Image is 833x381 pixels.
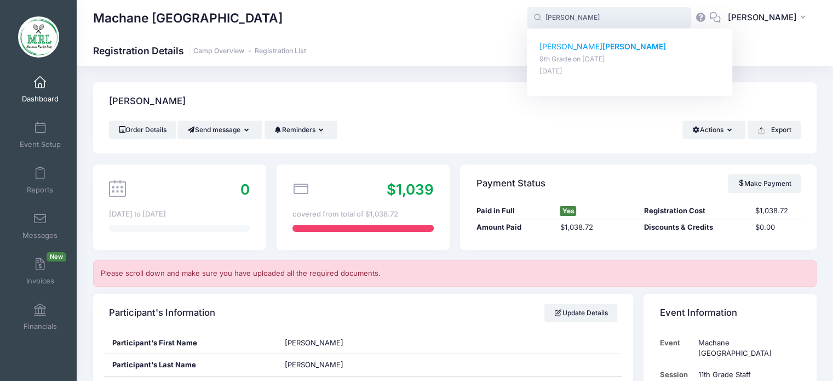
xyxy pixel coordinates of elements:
[660,332,693,365] td: Event
[22,94,59,104] span: Dashboard
[639,222,750,233] div: Discounts & Credits
[14,298,66,336] a: Financials
[22,231,58,240] span: Messages
[177,121,262,139] button: Send message
[109,86,186,117] h4: [PERSON_NAME]
[93,260,817,287] div: Please scroll down and make sure you have uploaded all the required documents.
[14,116,66,154] a: Event Setup
[93,5,283,31] h1: Machane [GEOGRAPHIC_DATA]
[26,276,54,286] span: Invoices
[602,42,666,51] strong: [PERSON_NAME]
[27,185,53,195] span: Reports
[748,121,801,139] button: Export
[93,45,306,56] h1: Registration Details
[285,338,343,347] span: [PERSON_NAME]
[193,47,244,55] a: Camp Overview
[14,161,66,200] a: Reports
[539,66,720,77] p: [DATE]
[728,174,801,193] a: Make Payment
[18,16,59,58] img: Machane Racket Lake
[555,222,639,233] div: $1,038.72
[20,140,61,149] span: Event Setup
[544,304,617,322] a: Update Details
[693,332,800,365] td: Machane [GEOGRAPHIC_DATA]
[471,222,555,233] div: Amount Paid
[109,297,215,328] h4: Participant's Information
[292,209,433,220] div: covered from total of $1,038.72
[285,360,343,369] span: [PERSON_NAME]
[240,181,250,198] span: 0
[728,12,797,24] span: [PERSON_NAME]
[471,206,555,217] div: Paid in Full
[14,207,66,245] a: Messages
[387,181,434,198] span: $1,039
[639,206,750,217] div: Registration Cost
[682,121,745,139] button: Actions
[527,7,691,29] input: Search by First Name, Last Name, or Email...
[560,206,576,216] span: Yes
[14,252,66,291] a: InvoicesNew
[265,121,337,139] button: Reminders
[14,70,66,109] a: Dashboard
[539,54,720,65] p: 9th Grade on [DATE]
[721,5,817,31] button: [PERSON_NAME]
[109,121,176,139] a: Order Details
[47,252,66,261] span: New
[750,222,806,233] div: $0.00
[104,354,277,376] div: Participant's Last Name
[109,209,250,220] div: [DATE] to [DATE]
[539,41,720,53] p: [PERSON_NAME]
[104,332,277,354] div: Participant's First Name
[476,168,545,199] h4: Payment Status
[24,322,57,331] span: Financials
[255,47,306,55] a: Registration List
[660,297,737,328] h4: Event Information
[750,206,806,217] div: $1,038.72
